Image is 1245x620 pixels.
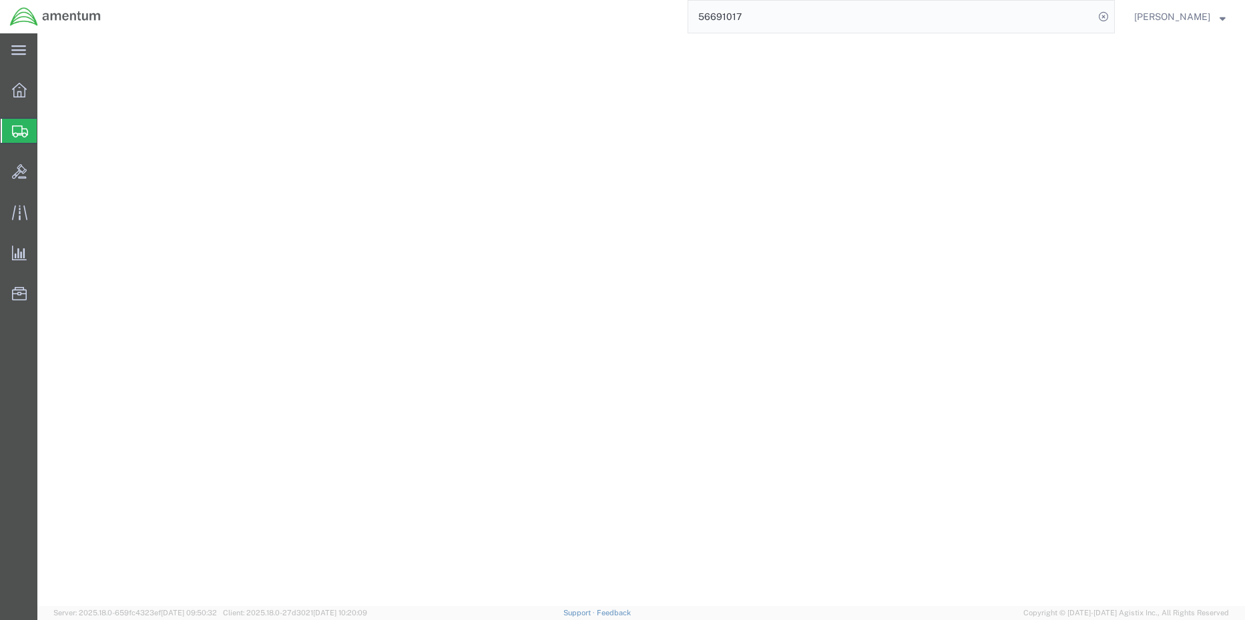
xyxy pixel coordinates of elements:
a: Support [563,609,597,617]
span: Copyright © [DATE]-[DATE] Agistix Inc., All Rights Reserved [1023,607,1229,619]
button: [PERSON_NAME] [1134,9,1226,25]
input: Search for shipment number, reference number [688,1,1094,33]
span: [DATE] 09:50:32 [161,609,217,617]
iframe: FS Legacy Container [37,33,1245,606]
span: Client: 2025.18.0-27d3021 [223,609,367,617]
span: Server: 2025.18.0-659fc4323ef [53,609,217,617]
a: Feedback [597,609,631,617]
img: logo [9,7,101,27]
span: [DATE] 10:20:09 [313,609,367,617]
span: Rebecca Thorstenson [1134,9,1210,24]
